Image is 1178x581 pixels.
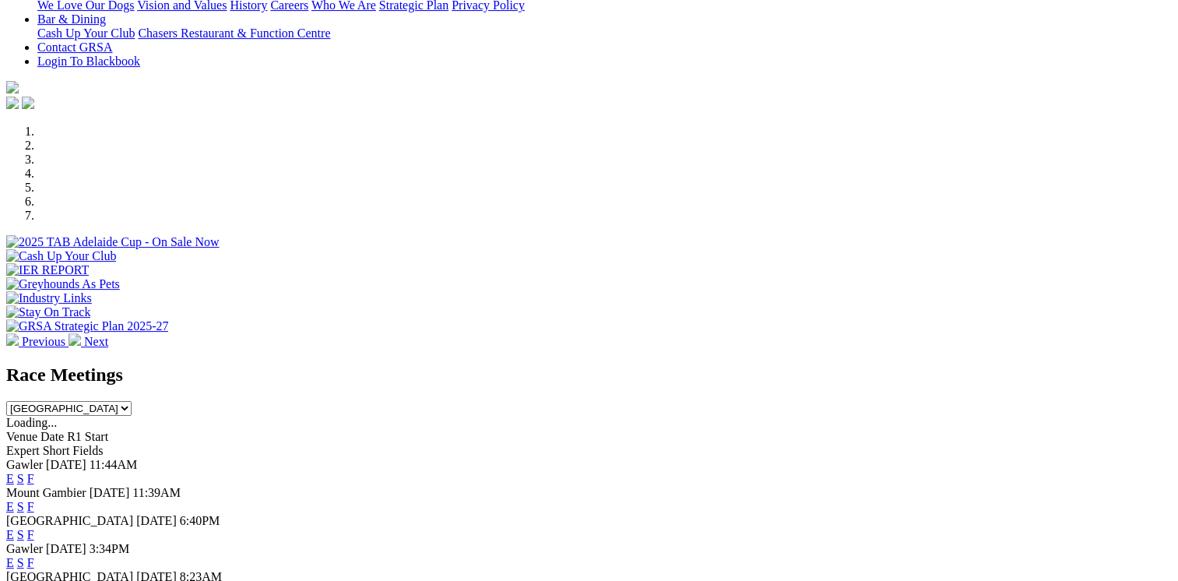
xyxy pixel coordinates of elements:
span: Expert [6,444,40,457]
a: S [17,556,24,569]
img: Greyhounds As Pets [6,277,120,291]
div: Bar & Dining [37,26,1172,40]
span: Gawler [6,458,43,471]
a: S [17,528,24,541]
a: F [27,528,34,541]
span: Fields [72,444,103,457]
span: [DATE] [46,542,86,555]
a: F [27,500,34,513]
img: facebook.svg [6,97,19,109]
img: Stay On Track [6,305,90,319]
a: E [6,556,14,569]
span: Gawler [6,542,43,555]
a: S [17,500,24,513]
span: Mount Gambier [6,486,86,499]
span: R1 Start [67,430,108,443]
img: IER REPORT [6,263,89,277]
h2: Race Meetings [6,364,1172,386]
span: Venue [6,430,37,443]
span: 6:40PM [180,514,220,527]
span: [DATE] [46,458,86,471]
a: Contact GRSA [37,40,112,54]
img: chevron-left-pager-white.svg [6,333,19,346]
span: 3:34PM [90,542,130,555]
a: Chasers Restaurant & Function Centre [138,26,330,40]
a: E [6,528,14,541]
a: S [17,472,24,485]
span: Date [40,430,64,443]
img: GRSA Strategic Plan 2025-27 [6,319,168,333]
img: 2025 TAB Adelaide Cup - On Sale Now [6,235,220,249]
span: [DATE] [136,514,177,527]
a: Cash Up Your Club [37,26,135,40]
img: chevron-right-pager-white.svg [69,333,81,346]
span: Short [43,444,70,457]
span: [DATE] [90,486,130,499]
span: 11:44AM [90,458,138,471]
span: 11:39AM [132,486,181,499]
img: logo-grsa-white.png [6,81,19,93]
img: Cash Up Your Club [6,249,116,263]
img: twitter.svg [22,97,34,109]
a: Bar & Dining [37,12,106,26]
a: F [27,556,34,569]
img: Industry Links [6,291,92,305]
span: [GEOGRAPHIC_DATA] [6,514,133,527]
a: E [6,500,14,513]
a: F [27,472,34,485]
span: Previous [22,335,65,348]
a: E [6,472,14,485]
a: Next [69,335,108,348]
span: Next [84,335,108,348]
a: Login To Blackbook [37,55,140,68]
span: Loading... [6,416,57,429]
a: Previous [6,335,69,348]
